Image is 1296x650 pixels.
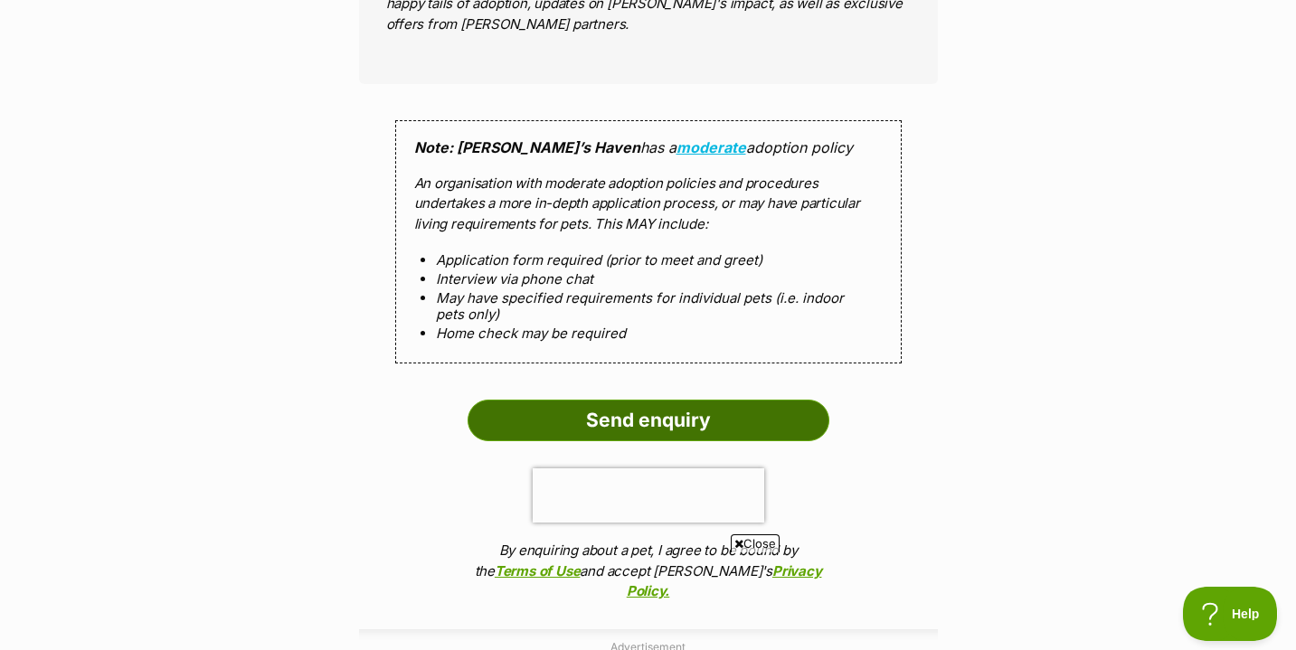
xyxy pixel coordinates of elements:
[436,325,861,341] li: Home check may be required
[395,120,902,363] div: has a adoption policy
[1183,587,1278,641] iframe: Help Scout Beacon - Open
[468,400,829,441] input: Send enquiry
[436,252,861,268] li: Application form required (prior to meet and greet)
[414,138,640,156] strong: Note: [PERSON_NAME]’s Haven
[533,468,764,523] iframe: reCAPTCHA
[319,560,978,641] iframe: Advertisement
[436,271,861,287] li: Interview via phone chat
[731,534,780,552] span: Close
[436,290,861,322] li: May have specified requirements for individual pets (i.e. indoor pets only)
[468,541,829,602] p: By enquiring about a pet, I agree to be bound by the and accept [PERSON_NAME]'s
[414,174,883,235] p: An organisation with moderate adoption policies and procedures undertakes a more in-depth applica...
[676,138,746,156] a: moderate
